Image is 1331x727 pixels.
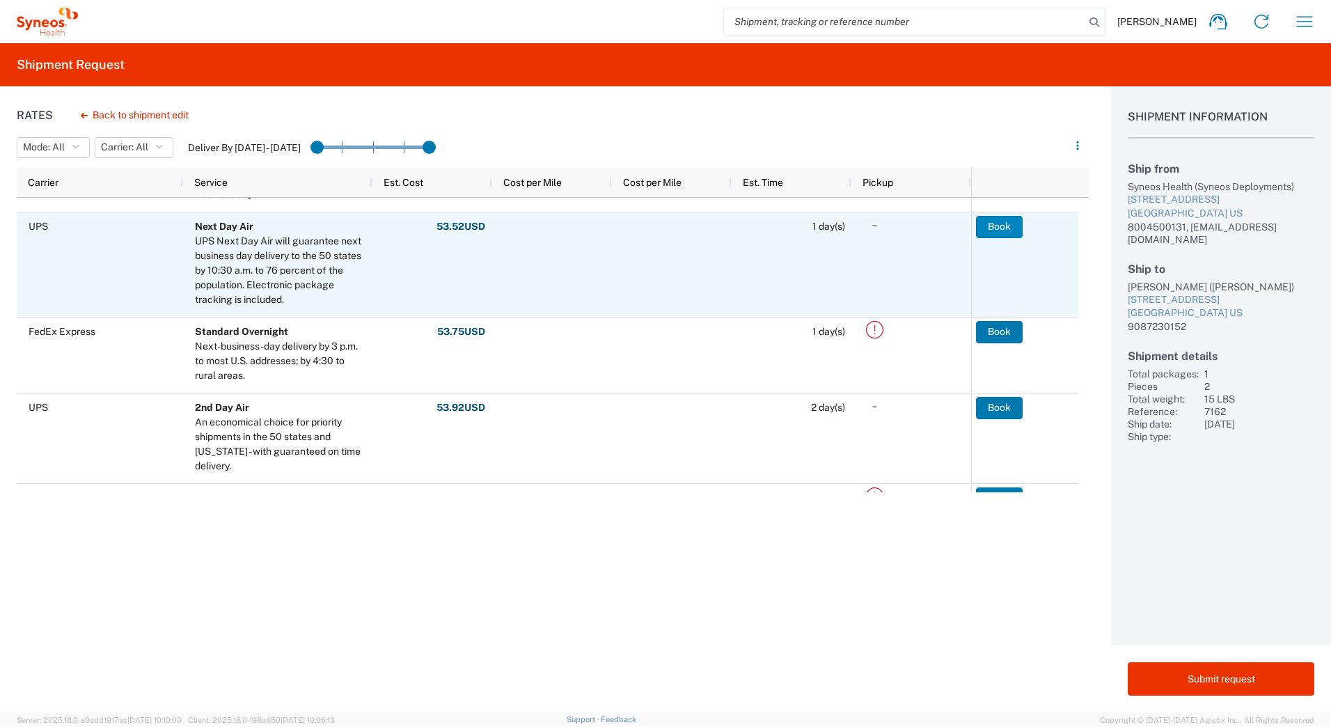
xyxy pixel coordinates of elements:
div: Ship date: [1128,418,1199,430]
div: [STREET_ADDRESS] [1128,293,1314,307]
button: Book [976,397,1023,419]
button: Book [976,487,1023,510]
a: [STREET_ADDRESS][GEOGRAPHIC_DATA] US [1128,193,1314,220]
span: 1 day(s) [812,326,845,337]
div: 7162 [1204,405,1314,418]
button: Submit request [1128,662,1314,696]
button: Back to shipment edit [70,103,200,127]
h2: Shipment details [1128,350,1314,363]
span: Copyright © [DATE]-[DATE] Agistix Inc., All Rights Reserved [1100,714,1314,726]
div: Total packages: [1128,368,1199,380]
span: Est. Time [743,177,783,188]
strong: 54.62 USD [436,492,485,505]
div: 8004500131, [EMAIL_ADDRESS][DOMAIN_NAME] [1128,221,1314,246]
strong: 53.52 USD [436,220,485,233]
span: 1 day(s) [812,221,845,232]
span: Est. Cost [384,177,423,188]
button: Book [976,321,1023,343]
div: 15 LBS [1204,393,1314,405]
div: Total weight: [1128,393,1199,405]
div: [GEOGRAPHIC_DATA] US [1128,207,1314,221]
input: Shipment, tracking or reference number [724,8,1085,35]
button: 53.75USD [436,321,486,343]
span: 2 day(s) [811,402,845,413]
span: Carrier: All [101,141,148,154]
a: Feedback [601,715,636,724]
b: Next Day Air [195,221,253,232]
span: [PERSON_NAME] [1117,15,1197,28]
div: Pieces [1128,380,1199,393]
h2: Shipment Request [17,56,125,73]
span: Server: 2025.18.0-a0edd1917ac [17,716,182,724]
div: Ship type: [1128,430,1199,443]
b: 2nd Day Air [195,402,249,413]
div: Next-business-day delivery by 3 p.m. to most U.S. addresses; by 4:30 to rural areas. [195,339,366,383]
span: [DATE] 10:10:00 [127,716,182,724]
a: Support [567,715,601,724]
button: 54.62USD [436,487,486,510]
b: Standard Overnight [195,326,288,337]
div: [STREET_ADDRESS] [1128,193,1314,207]
span: Mode: All [23,141,65,154]
div: Syneos Health (Syneos Deployments) [1128,180,1314,193]
span: [DATE] 10:06:13 [281,716,335,724]
strong: 53.92 USD [436,401,485,414]
span: Pickup [863,177,893,188]
div: 2 [1204,380,1314,393]
span: UPS [29,402,48,413]
a: [STREET_ADDRESS][GEOGRAPHIC_DATA] US [1128,293,1314,320]
button: 53.92USD [436,397,486,419]
h1: Shipment Information [1128,110,1314,139]
button: Mode: All [17,137,90,158]
div: 9087230152 [1128,320,1314,333]
span: Carrier [28,177,58,188]
strong: 53.75 USD [437,325,485,338]
span: Client: 2025.18.0-198a450 [188,716,335,724]
span: UPS [29,221,48,232]
span: Service [194,177,228,188]
div: Reference: [1128,405,1199,418]
button: 53.52USD [436,216,486,238]
div: [PERSON_NAME] ([PERSON_NAME]) [1128,281,1314,293]
div: 1 [1204,368,1314,380]
h2: Ship to [1128,263,1314,276]
div: UPS Next Day Air will guarantee next business day delivery to the 50 states by 10:30 a.m. to 76 p... [195,234,366,307]
label: Deliver By [DATE] - [DATE] [188,141,301,154]
h1: Rates [17,109,53,122]
button: Carrier: All [95,137,173,158]
div: [DATE] [1204,418,1314,430]
button: Book [976,216,1023,238]
span: FedEx Express [29,326,95,337]
span: Cost per Mile [503,177,562,188]
div: [GEOGRAPHIC_DATA] US [1128,306,1314,320]
h2: Ship from [1128,162,1314,175]
div: An economical choice for priority shipments in the 50 states and Puerto Rico - with guaranteed on... [195,415,366,474]
span: Cost per Mile [623,177,682,188]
